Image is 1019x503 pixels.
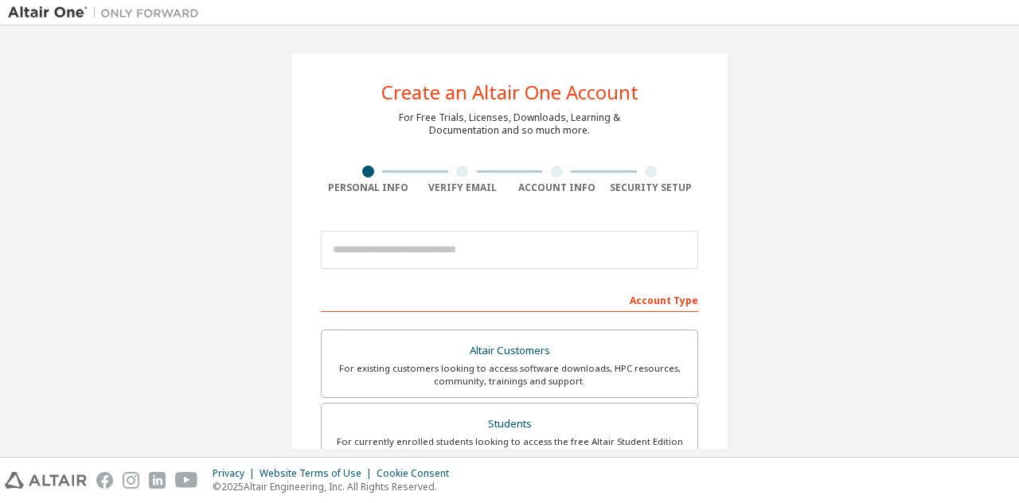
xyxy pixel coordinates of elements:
div: Cookie Consent [377,467,459,480]
div: Account Info [509,181,604,194]
div: For currently enrolled students looking to access the free Altair Student Edition bundle and all ... [331,435,688,461]
div: For Free Trials, Licenses, Downloads, Learning & Documentation and so much more. [399,111,620,137]
img: linkedin.svg [149,472,166,489]
img: altair_logo.svg [5,472,87,489]
div: Students [331,413,688,435]
div: Personal Info [321,181,416,194]
div: Verify Email [416,181,510,194]
div: Account Type [321,287,698,312]
div: Altair Customers [331,340,688,362]
div: Security Setup [604,181,699,194]
p: © 2025 Altair Engineering, Inc. All Rights Reserved. [213,480,459,493]
div: Privacy [213,467,260,480]
div: Website Terms of Use [260,467,377,480]
img: youtube.svg [175,472,198,489]
div: For existing customers looking to access software downloads, HPC resources, community, trainings ... [331,362,688,388]
img: facebook.svg [96,472,113,489]
img: Altair One [8,5,207,21]
div: Create an Altair One Account [381,83,638,102]
img: instagram.svg [123,472,139,489]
